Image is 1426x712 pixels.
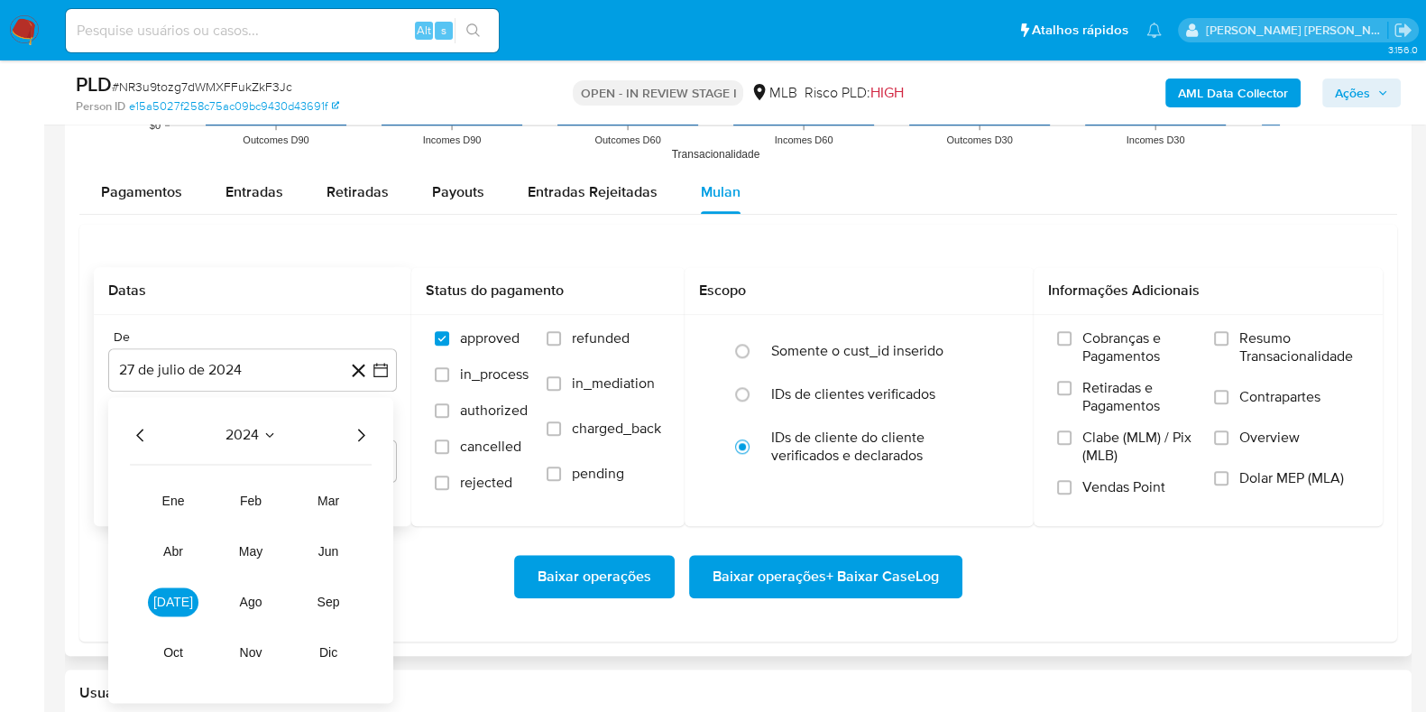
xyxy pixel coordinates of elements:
[76,69,112,98] b: PLD
[1178,79,1288,107] b: AML Data Collector
[79,684,1397,702] h2: Usuários Associados
[112,78,292,96] span: # NR3u9tozg7dWMXFFukZkF3Jc
[869,82,903,103] span: HIGH
[1322,79,1401,107] button: Ações
[804,83,903,103] span: Risco PLD:
[750,83,796,103] div: MLB
[417,22,431,39] span: Alt
[573,80,743,106] p: OPEN - IN REVIEW STAGE I
[455,18,492,43] button: search-icon
[66,19,499,42] input: Pesquise usuários ou casos...
[1394,21,1412,40] a: Sair
[1387,42,1417,57] span: 3.156.0
[129,98,339,115] a: e15a5027f258c75ac09bc9430d43691f
[441,22,446,39] span: s
[1146,23,1162,38] a: Notificações
[76,98,125,115] b: Person ID
[1165,79,1301,107] button: AML Data Collector
[1335,79,1370,107] span: Ações
[1032,21,1128,40] span: Atalhos rápidos
[1206,22,1388,39] p: viviane.jdasilva@mercadopago.com.br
